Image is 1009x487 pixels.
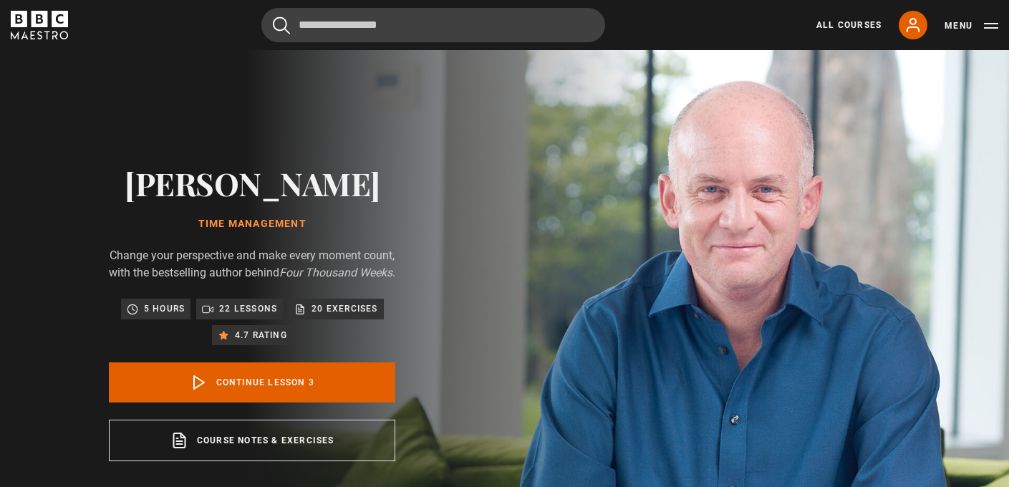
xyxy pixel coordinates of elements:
svg: BBC Maestro [11,11,68,39]
input: Search [261,8,605,42]
h1: Time Management [109,218,395,230]
p: Change your perspective and make every moment count, with the bestselling author behind . [109,247,395,281]
p: 20 exercises [312,302,377,316]
p: 5 hours [144,302,185,316]
a: All Courses [816,19,882,32]
p: 4.7 rating [235,328,287,342]
a: Continue lesson 3 [109,362,395,402]
a: Course notes & exercises [109,420,395,461]
p: 22 lessons [219,302,277,316]
button: Submit the search query [273,16,290,34]
h2: [PERSON_NAME] [109,165,395,201]
i: Four Thousand Weeks [279,266,392,279]
button: Toggle navigation [945,19,998,33]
